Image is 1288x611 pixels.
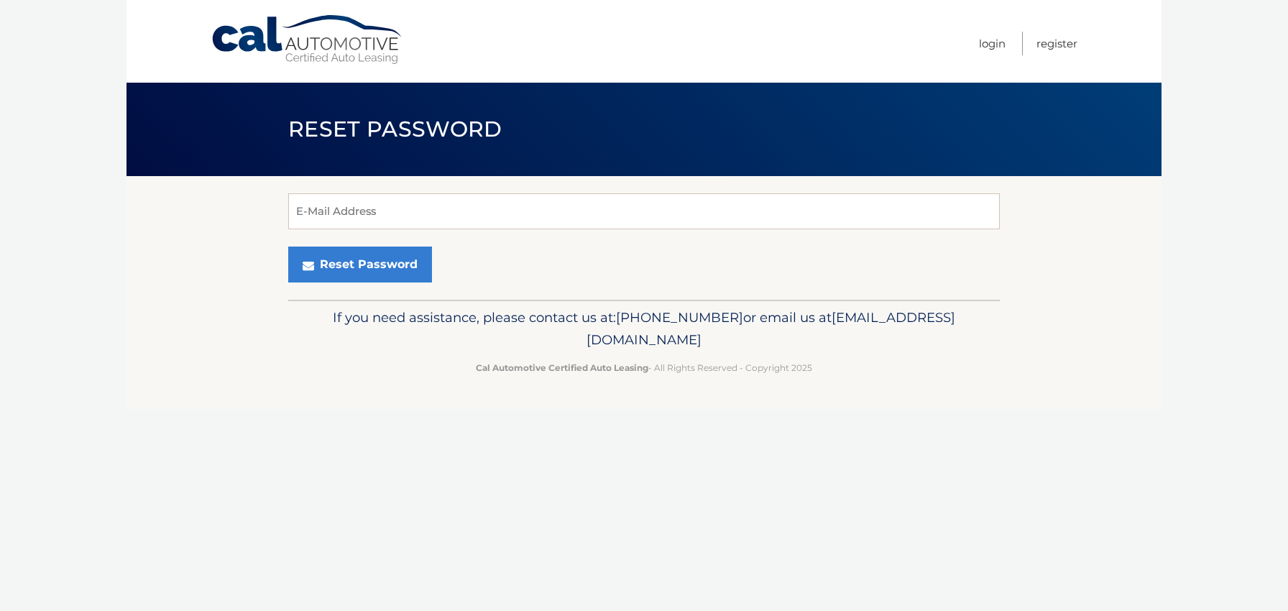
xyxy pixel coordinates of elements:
[288,247,432,282] button: Reset Password
[211,14,405,65] a: Cal Automotive
[616,309,743,326] span: [PHONE_NUMBER]
[1036,32,1077,55] a: Register
[288,116,502,142] span: Reset Password
[979,32,1006,55] a: Login
[298,360,990,375] p: - All Rights Reserved - Copyright 2025
[298,306,990,352] p: If you need assistance, please contact us at: or email us at
[476,362,648,373] strong: Cal Automotive Certified Auto Leasing
[288,193,1000,229] input: E-Mail Address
